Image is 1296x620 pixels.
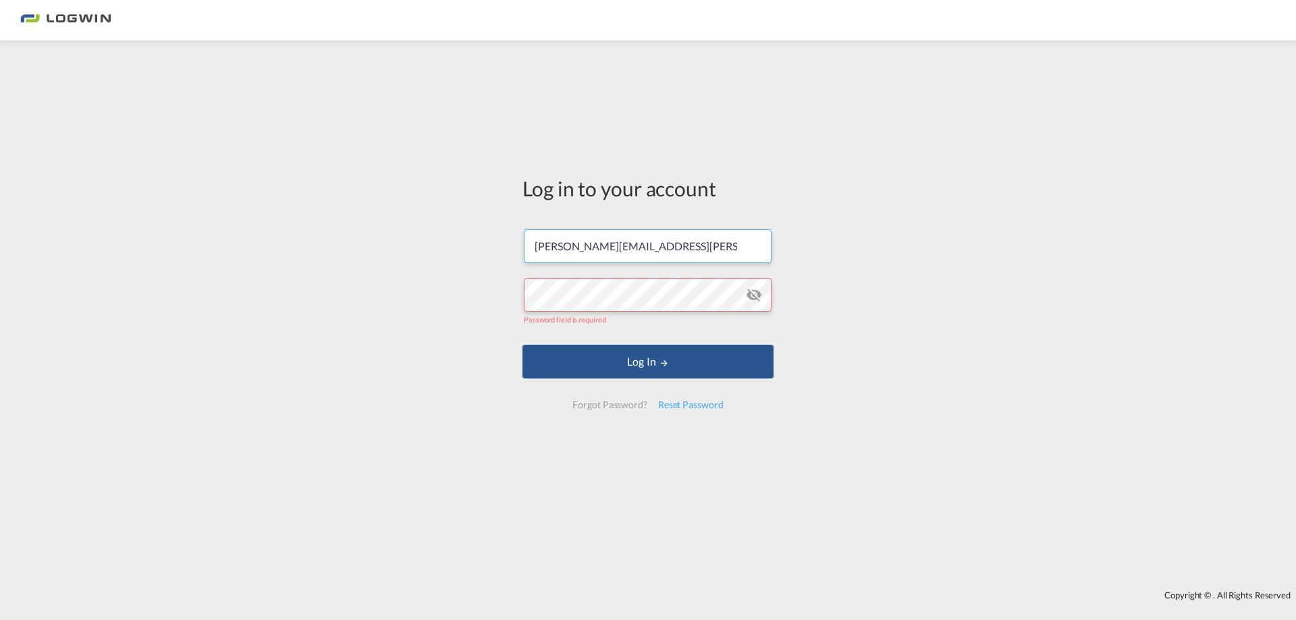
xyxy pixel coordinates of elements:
div: Reset Password [653,393,729,417]
img: bc73a0e0d8c111efacd525e4c8ad7d32.png [20,5,111,36]
md-icon: icon-eye-off [746,287,762,303]
button: LOGIN [522,345,774,378]
div: Log in to your account [522,174,774,202]
input: Enter email/phone number [524,229,772,263]
span: Password field is required [524,315,605,324]
div: Forgot Password? [567,393,652,417]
